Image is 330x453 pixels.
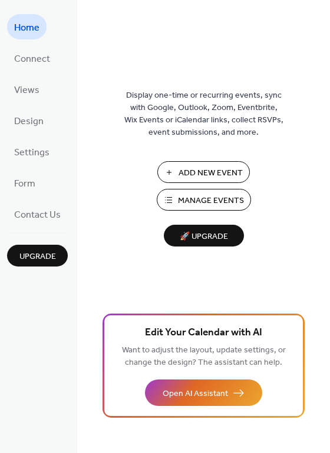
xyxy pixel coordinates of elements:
[7,45,57,71] a: Connect
[14,112,44,131] span: Design
[14,144,49,162] span: Settings
[163,388,228,400] span: Open AI Assistant
[14,19,39,37] span: Home
[14,50,50,68] span: Connect
[157,189,251,211] button: Manage Events
[14,206,61,224] span: Contact Us
[178,195,244,207] span: Manage Events
[14,175,35,193] span: Form
[145,325,262,341] span: Edit Your Calendar with AI
[7,245,68,267] button: Upgrade
[7,170,42,195] a: Form
[19,251,56,263] span: Upgrade
[7,108,51,133] a: Design
[14,81,39,99] span: Views
[145,379,262,406] button: Open AI Assistant
[7,14,47,39] a: Home
[7,139,57,164] a: Settings
[157,161,250,183] button: Add New Event
[171,229,237,245] span: 🚀 Upgrade
[122,342,286,371] span: Want to adjust the layout, update settings, or change the design? The assistant can help.
[179,167,243,179] span: Add New Event
[7,201,68,226] a: Contact Us
[124,89,283,139] span: Display one-time or recurring events, sync with Google, Outlook, Zoom, Eventbrite, Wix Events or ...
[7,76,47,102] a: Views
[164,225,244,247] button: 🚀 Upgrade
